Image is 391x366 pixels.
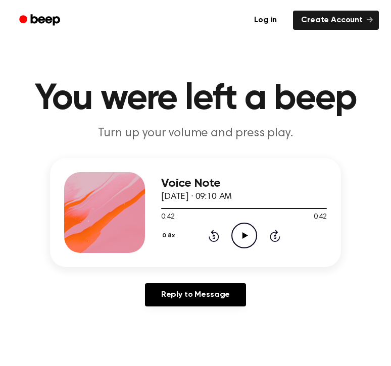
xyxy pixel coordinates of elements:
[161,212,174,223] span: 0:42
[12,125,379,142] p: Turn up your volume and press play.
[161,227,178,244] button: 0.8x
[293,11,379,30] a: Create Account
[314,212,327,223] span: 0:42
[161,177,327,190] h3: Voice Note
[244,9,287,32] a: Log in
[12,11,69,30] a: Beep
[145,283,246,306] a: Reply to Message
[12,81,379,117] h1: You were left a beep
[161,192,232,201] span: [DATE] · 09:10 AM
